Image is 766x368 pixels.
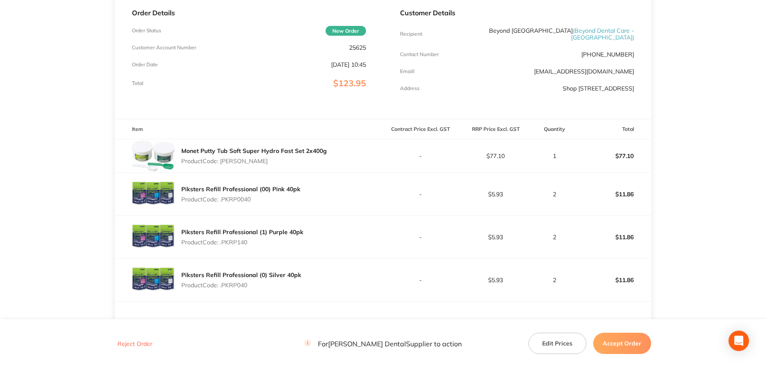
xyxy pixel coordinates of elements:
[729,331,749,351] div: Open Intercom Messenger
[181,147,327,155] a: Monet Putty Tub Soft Super Hydro Fast Set 2x400g
[458,191,532,198] p: $5.93
[115,302,383,327] td: Message: -
[593,333,651,354] button: Accept Order
[529,333,586,354] button: Edit Prices
[577,227,651,247] p: $11.86
[383,153,457,159] p: -
[400,85,420,91] p: Address
[304,340,462,348] p: For [PERSON_NAME] Dental Supplier to action
[577,146,651,166] p: $77.10
[400,68,414,74] p: Emaill
[132,45,196,51] p: Customer Account Number
[478,27,634,41] p: Beyond [GEOGRAPHIC_DATA]
[115,340,155,348] button: Reject Order
[132,28,161,34] p: Order Status
[132,216,174,258] img: enU1MGdmYw
[383,191,457,198] p: -
[577,270,651,290] p: $11.86
[181,239,303,246] p: Product Code: .PKRP140
[181,228,303,236] a: Piksters Refill Professional (1) Purple 40pk
[458,119,533,139] th: RRP Price Excl. GST
[563,85,634,92] p: Shop [STREET_ADDRESS]
[534,68,634,75] a: [EMAIL_ADDRESS][DOMAIN_NAME]
[400,9,634,17] p: Customer Details
[181,196,300,203] p: Product Code: .PKRP0040
[458,153,532,159] p: $77.10
[400,51,439,57] p: Contact Number
[132,80,143,86] p: Total
[571,27,634,41] span: ( Beyond Dental Care - [GEOGRAPHIC_DATA] )
[115,119,383,139] th: Item
[181,158,327,164] p: Product Code: [PERSON_NAME]
[349,44,366,51] p: 25625
[326,26,366,36] span: New Order
[458,277,532,283] p: $5.93
[534,277,576,283] p: 2
[132,9,366,17] p: Order Details
[533,119,576,139] th: Quantity
[576,119,651,139] th: Total
[333,78,366,88] span: $123.95
[534,153,576,159] p: 1
[383,277,457,283] p: -
[400,31,422,37] p: Recipient
[458,234,532,241] p: $5.93
[383,234,457,241] p: -
[132,259,174,301] img: ZXd1NndmMg
[331,61,366,68] p: [DATE] 10:45
[534,191,576,198] p: 2
[181,282,301,289] p: Product Code: .PKRP040
[181,271,301,279] a: Piksters Refill Professional (0) Silver 40pk
[132,173,174,215] img: MDM4cm50cg
[577,184,651,204] p: $11.86
[581,51,634,58] p: [PHONE_NUMBER]
[132,141,174,172] img: cGc2enJzYw
[534,234,576,241] p: 2
[181,185,300,193] a: Piksters Refill Professional (00) Pink 40pk
[132,62,158,68] p: Order Date
[383,119,458,139] th: Contract Price Excl. GST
